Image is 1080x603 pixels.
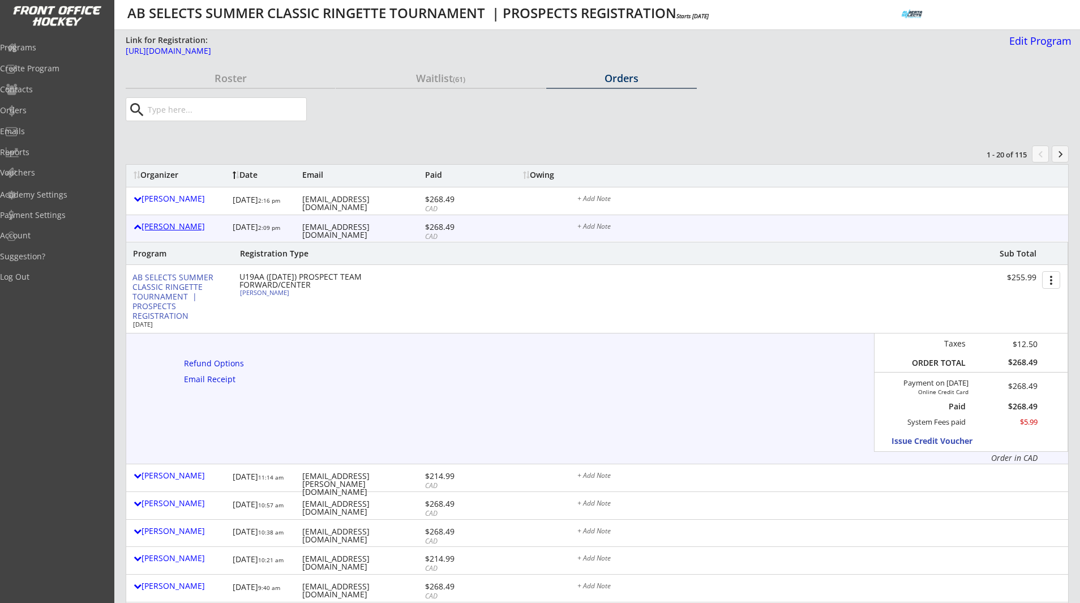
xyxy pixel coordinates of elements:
[425,223,486,231] div: $268.49
[233,551,294,571] div: [DATE]
[132,273,230,320] div: AB SELECTS SUMMER CLASSIC RINGETTE TOURNAMENT | PROSPECTS REGISTRATION
[258,528,284,536] font: 10:38 am
[134,223,227,230] div: [PERSON_NAME]
[425,472,486,480] div: $214.99
[907,452,1038,464] div: Order in CAD
[425,592,486,601] div: CAD
[1032,146,1049,162] button: chevron_left
[258,473,284,481] font: 11:14 am
[425,537,486,546] div: CAD
[974,338,1038,350] div: $12.50
[425,232,486,242] div: CAD
[878,379,968,388] div: Payment on [DATE]
[258,584,280,592] font: 9:40 am
[892,433,996,448] button: Issue Credit Voucher
[577,472,1061,481] div: + Add Note
[577,223,1061,232] div: + Add Note
[239,273,370,289] div: U19AA ([DATE]) PROSPECT TEAM FORWARD/CENTER
[134,582,227,590] div: [PERSON_NAME]
[425,481,486,491] div: CAD
[258,224,280,232] font: 2:09 pm
[233,191,294,211] div: [DATE]
[453,74,465,84] font: (61)
[546,73,697,83] div: Orders
[577,583,1061,592] div: + Add Note
[907,339,966,349] div: Taxes
[145,98,306,121] input: Type here...
[134,195,227,203] div: [PERSON_NAME]
[425,500,486,508] div: $268.49
[577,528,1061,537] div: + Add Note
[1005,36,1072,46] div: Edit Program
[523,171,566,179] div: Owing
[336,73,545,83] div: Waitlist
[133,321,224,327] div: [DATE]
[127,101,146,119] button: search
[258,196,280,204] font: 2:16 pm
[134,499,227,507] div: [PERSON_NAME]
[184,375,242,383] div: Email Receipt
[425,204,486,214] div: CAD
[302,583,422,598] div: [EMAIL_ADDRESS][DOMAIN_NAME]
[577,500,1061,509] div: + Add Note
[966,273,1036,283] div: $255.99
[968,149,1027,160] div: 1 - 20 of 115
[302,472,422,496] div: [EMAIL_ADDRESS][PERSON_NAME][DOMAIN_NAME]
[974,357,1038,367] div: $268.49
[425,583,486,591] div: $268.49
[134,171,227,179] div: Organizer
[987,249,1036,259] div: Sub Total
[676,12,709,20] em: Starts [DATE]
[897,417,966,427] div: System Fees paid
[134,472,227,480] div: [PERSON_NAME]
[240,249,370,259] div: Registration Type
[233,171,294,179] div: Date
[302,223,422,239] div: [EMAIL_ADDRESS][DOMAIN_NAME]
[233,219,294,239] div: [DATE]
[133,249,194,259] div: Program
[1042,271,1060,289] button: more_vert
[233,524,294,544] div: [DATE]
[974,403,1038,410] div: $268.49
[425,509,486,519] div: CAD
[126,47,696,55] div: [URL][DOMAIN_NAME]
[425,171,486,179] div: Paid
[184,360,248,367] div: Refund Options
[302,528,422,544] div: [EMAIL_ADDRESS][DOMAIN_NAME]
[302,500,422,516] div: [EMAIL_ADDRESS][DOMAIN_NAME]
[983,382,1038,390] div: $268.49
[258,556,284,564] font: 10:21 am
[302,555,422,571] div: [EMAIL_ADDRESS][DOMAIN_NAME]
[302,171,422,179] div: Email
[126,35,209,46] div: Link for Registration:
[233,468,294,488] div: [DATE]
[126,47,696,61] a: [URL][DOMAIN_NAME]
[974,417,1038,427] div: $5.99
[126,73,335,83] div: Roster
[258,501,284,509] font: 10:57 am
[1052,146,1069,162] button: keyboard_arrow_right
[577,555,1061,564] div: + Add Note
[425,555,486,563] div: $214.99
[425,528,486,536] div: $268.49
[907,358,966,368] div: ORDER TOTAL
[914,401,966,412] div: Paid
[134,527,227,535] div: [PERSON_NAME]
[425,564,486,574] div: CAD
[905,388,968,395] div: Online Credit Card
[425,195,486,203] div: $268.49
[240,289,366,296] div: [PERSON_NAME]
[233,579,294,598] div: [DATE]
[577,195,1061,204] div: + Add Note
[134,554,227,562] div: [PERSON_NAME]
[233,496,294,516] div: [DATE]
[1005,36,1072,55] a: Edit Program
[302,195,422,211] div: [EMAIL_ADDRESS][DOMAIN_NAME]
